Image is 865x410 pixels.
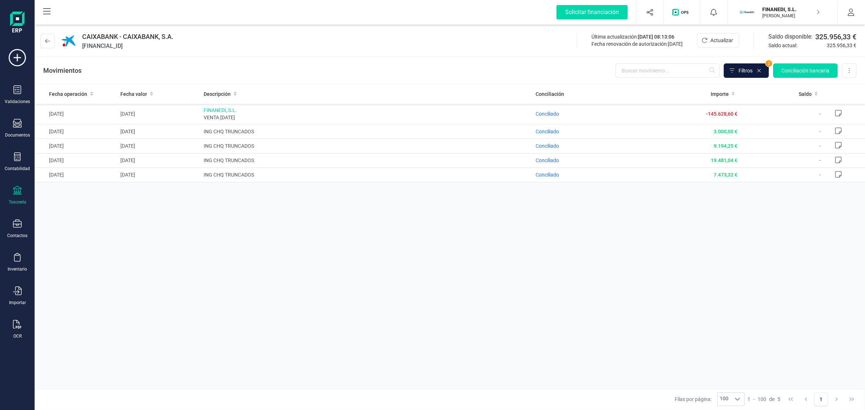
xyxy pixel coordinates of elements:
div: Última actualización: [591,33,683,40]
button: Conciliación bancaria [773,63,838,78]
button: Last Page [845,392,859,406]
span: [FINANCIAL_ID] [82,42,173,50]
span: 2 [766,60,772,67]
span: [DATE] [668,41,683,47]
img: Logo Finanedi [10,12,25,35]
div: Validaciones [5,99,30,104]
span: [DATE] 08:13:06 [638,34,674,40]
span: Fecha valor [120,90,147,98]
span: de [769,396,775,403]
button: Page 1 [814,392,828,406]
span: Conciliación [536,90,564,98]
span: 19.481,04 € [711,157,737,163]
span: Conciliado [536,172,559,178]
span: -145.628,60 € [706,111,737,117]
td: - [740,139,823,153]
button: FIFINANEDI, S.L.[PERSON_NAME] [736,1,829,24]
div: Documentos [5,132,30,138]
span: 1 [748,396,750,403]
span: 5 [777,396,780,403]
span: 325.956,33 € [827,42,856,49]
div: Contabilidad [5,166,30,171]
div: Importar [9,300,26,306]
span: Saldo [799,90,812,98]
td: [DATE] [117,124,200,139]
span: 100 [758,396,766,403]
div: Inventario [8,266,27,272]
span: 325.956,33 € [815,32,856,42]
td: [DATE] [117,153,200,168]
div: - [748,396,780,403]
img: Logo de OPS [672,9,691,16]
p: [PERSON_NAME] [762,13,820,19]
span: ING CHQ TRUNCADOS [204,128,530,135]
span: ING CHQ TRUNCADOS [204,157,530,164]
span: Actualizar [710,37,733,44]
span: Conciliado [536,129,559,134]
span: 3.000,00 € [714,129,737,134]
span: Conciliado [536,157,559,163]
td: [DATE] [35,139,117,153]
span: Descripción [204,90,231,98]
span: Conciliado [536,143,559,149]
div: Fecha renovación de autorización: [591,40,683,48]
td: - [740,153,823,168]
td: [DATE] [35,124,117,139]
span: Conciliación bancaria [781,67,829,74]
span: Saldo disponible: [768,32,812,41]
td: - [740,104,823,124]
button: Filtros [724,63,769,78]
span: Importe [711,90,729,98]
span: Conciliado [536,111,559,117]
div: Contactos [7,233,27,239]
span: 7.473,32 € [714,172,737,178]
img: FI [739,4,755,20]
button: Actualizar [697,33,739,48]
p: FINANEDI, S.L. [762,6,820,13]
td: [DATE] [117,168,200,182]
span: 9.194,25 € [714,143,737,149]
div: Solicitar financiación [556,5,627,19]
button: Next Page [830,392,843,406]
td: [DATE] [35,104,117,124]
span: Filtros [738,67,753,74]
td: [DATE] [117,104,200,124]
span: 100 [718,393,731,406]
td: [DATE] [35,153,117,168]
span: FINANEDI, S.L. [204,107,530,114]
div: Filas por página: [675,392,745,406]
div: OCR [13,333,22,339]
input: Buscar movimiento... [616,63,719,78]
span: ING CHQ TRUNCADOS [204,171,530,178]
td: - [740,124,823,139]
span: Fecha operación [49,90,87,98]
span: VENTA [DATE] [204,114,530,121]
td: [DATE] [117,139,200,153]
span: Saldo actual: [768,42,824,49]
button: Previous Page [799,392,813,406]
p: Movimientos [43,66,81,76]
button: Logo de OPS [668,1,696,24]
span: ING CHQ TRUNCADOS [204,142,530,150]
div: Tesorería [9,199,26,205]
button: First Page [784,392,798,406]
span: CAIXABANK - CAIXABANK, S.A. [82,32,173,42]
td: - [740,168,823,182]
button: Solicitar financiación [548,1,636,24]
td: [DATE] [35,168,117,182]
